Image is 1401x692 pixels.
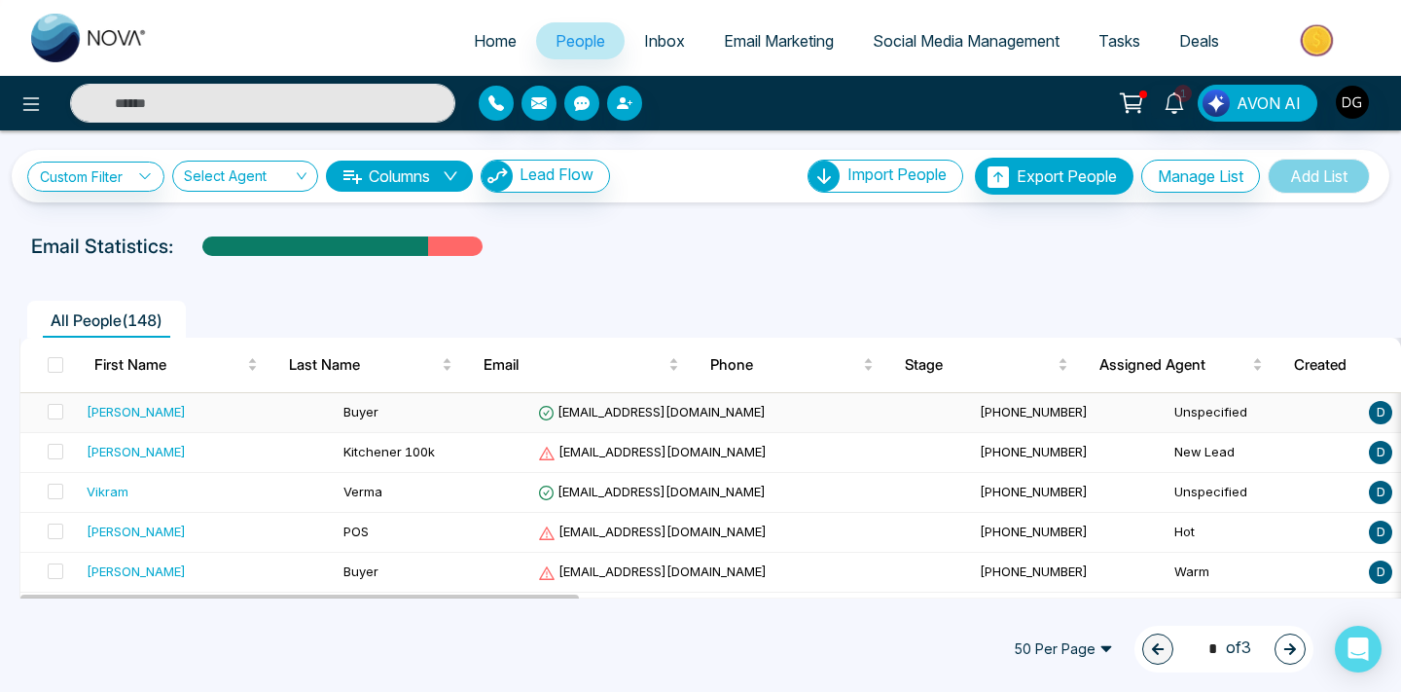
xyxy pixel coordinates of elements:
span: Home [474,31,517,51]
span: D [1369,521,1392,544]
a: 1 [1151,85,1198,119]
span: Kitchener 100k [343,444,435,459]
span: Tasks [1098,31,1140,51]
a: Inbox [625,22,704,59]
img: Lead Flow [482,161,513,192]
span: 1 [1174,85,1192,102]
img: Market-place.gif [1248,18,1389,62]
span: of 3 [1197,636,1251,662]
span: [EMAIL_ADDRESS][DOMAIN_NAME] [538,404,766,419]
a: Email Marketing [704,22,853,59]
span: [PHONE_NUMBER] [980,484,1088,499]
td: Unspecified [1167,393,1361,433]
span: Last Name [289,353,438,377]
span: Email Marketing [724,31,834,51]
td: New Lead [1167,433,1361,473]
button: AVON AI [1198,85,1317,122]
span: Stage [905,353,1054,377]
th: Phone [695,338,889,392]
button: Manage List [1141,160,1260,193]
span: Buyer [343,404,378,419]
span: D [1369,561,1392,584]
span: D [1369,401,1392,424]
span: Assigned Agent [1099,353,1248,377]
span: People [556,31,605,51]
button: Export People [975,158,1133,195]
td: Warm [1167,553,1361,593]
a: Tasks [1079,22,1160,59]
span: All People ( 148 ) [43,310,170,330]
div: [PERSON_NAME] [87,442,186,461]
th: Stage [889,338,1084,392]
span: [PHONE_NUMBER] [980,404,1088,419]
button: Columnsdown [326,161,473,192]
a: Home [454,22,536,59]
a: People [536,22,625,59]
span: [EMAIL_ADDRESS][DOMAIN_NAME] [538,444,767,459]
span: Email [484,353,665,377]
a: Lead FlowLead Flow [473,160,610,193]
th: Assigned Agent [1084,338,1278,392]
span: [PHONE_NUMBER] [980,524,1088,539]
button: Lead Flow [481,160,610,193]
span: [EMAIL_ADDRESS][DOMAIN_NAME] [538,524,767,539]
div: Open Intercom Messenger [1335,626,1382,673]
img: User Avatar [1336,86,1369,119]
span: AVON AI [1237,91,1301,115]
span: Verma [343,484,382,499]
span: POS [343,524,369,539]
span: Inbox [644,31,685,51]
span: down [443,168,458,184]
a: Deals [1160,22,1239,59]
span: [EMAIL_ADDRESS][DOMAIN_NAME] [538,484,766,499]
img: Lead Flow [1203,90,1230,117]
img: Nova CRM Logo [31,14,148,62]
td: Hot [1167,513,1361,553]
div: [PERSON_NAME] [87,522,186,541]
span: Deals [1179,31,1219,51]
span: Lead Flow [520,164,593,184]
span: 50 Per Page [1000,634,1127,665]
th: Last Name [273,338,468,392]
div: Vikram [87,482,128,501]
a: Social Media Management [853,22,1079,59]
div: [PERSON_NAME] [87,562,186,581]
span: Social Media Management [873,31,1060,51]
td: Unspecified [1167,473,1361,513]
span: [PHONE_NUMBER] [980,564,1088,579]
td: Hot [1167,593,1361,633]
span: Buyer [343,564,378,579]
th: Email [468,338,695,392]
div: [PERSON_NAME] [87,402,186,421]
a: Custom Filter [27,162,164,192]
span: First Name [94,353,243,377]
span: Export People [1017,166,1117,186]
th: First Name [79,338,273,392]
span: [PHONE_NUMBER] [980,444,1088,459]
span: Import People [847,164,947,184]
span: D [1369,441,1392,464]
span: D [1369,481,1392,504]
span: [EMAIL_ADDRESS][DOMAIN_NAME] [538,564,767,579]
span: Phone [710,353,859,377]
p: Email Statistics: [31,232,173,261]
